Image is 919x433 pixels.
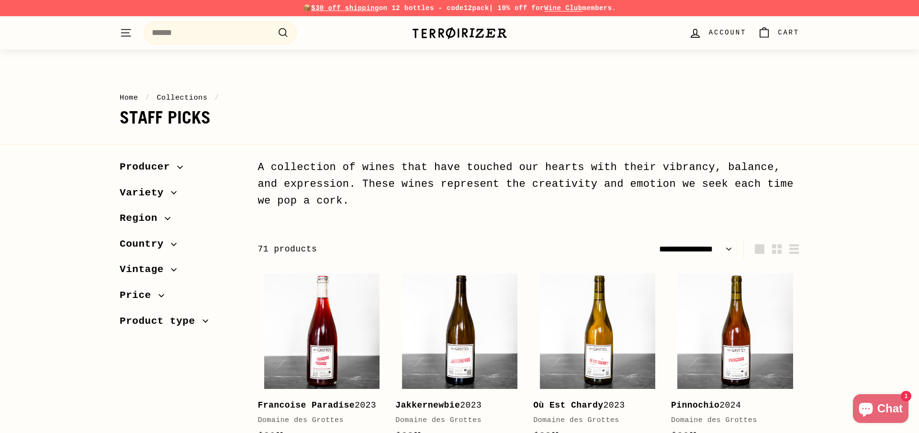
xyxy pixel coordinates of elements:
div: Domaine des Grottes [533,415,652,426]
span: / [212,93,222,102]
b: Jakkernewbie [395,400,460,410]
span: Producer [120,159,177,175]
span: Product type [120,313,202,330]
p: 📦 on 12 bottles - code | 10% off for members. [120,3,799,13]
button: Price [120,285,242,311]
button: Producer [120,157,242,182]
span: Vintage [120,262,171,278]
nav: breadcrumbs [120,92,799,103]
button: Region [120,208,242,234]
div: 71 products [258,242,528,256]
div: 2024 [671,399,790,412]
span: Variety [120,185,171,201]
div: Domaine des Grottes [671,415,790,426]
div: 2023 [533,399,652,412]
div: Domaine des Grottes [395,415,514,426]
div: A collection of wines that have touched our hearts with their vibrancy, balance, and expression. ... [258,159,799,210]
span: Region [120,210,165,227]
b: Pinnochio [671,400,719,410]
div: 2023 [258,399,376,412]
button: Product type [120,311,242,337]
a: Account [683,19,752,47]
button: Vintage [120,259,242,285]
a: Collections [157,93,207,102]
b: Où Est Chardy [533,400,603,410]
span: Price [120,287,158,304]
span: $30 off shipping [311,4,379,12]
b: Francoise Paradise [258,400,355,410]
div: 2023 [395,399,514,412]
inbox-online-store-chat: Shopify online store chat [850,394,911,425]
span: Cart [778,27,799,38]
span: Country [120,236,171,252]
h1: Staff Picks [120,108,799,127]
button: Variety [120,182,242,208]
div: Domaine des Grottes [258,415,376,426]
span: / [143,93,152,102]
strong: 12pack [464,4,489,12]
span: Account [709,27,746,38]
a: Wine Club [544,4,583,12]
a: Home [120,93,138,102]
a: Cart [752,19,805,47]
button: Country [120,234,242,260]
